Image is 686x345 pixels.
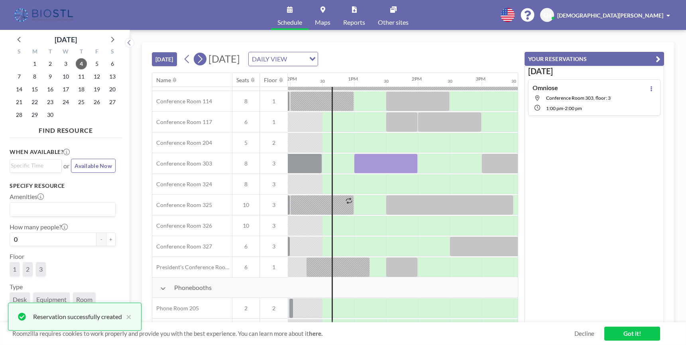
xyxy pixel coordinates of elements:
div: Floor [264,77,277,84]
a: Decline [574,330,594,337]
span: 2 [232,305,259,312]
h4: FIND RESOURCE [10,123,122,134]
span: 1 [260,118,288,126]
div: T [73,47,89,57]
span: Sunday, September 28, 2025 [14,109,25,120]
span: Reports [343,19,365,26]
span: Room [76,296,92,304]
span: 1:00 PM [546,105,563,111]
span: 6 [232,243,259,250]
button: + [106,233,116,246]
span: 2 [26,265,29,273]
span: President's Conference Room - 109 [152,264,232,271]
div: 30 [320,79,325,84]
span: Friday, September 5, 2025 [91,58,102,69]
div: W [58,47,74,57]
div: Search for option [10,160,61,172]
span: Tuesday, September 16, 2025 [45,84,56,95]
span: 3 [260,201,288,209]
div: 3PM [476,76,486,82]
div: S [104,47,120,57]
span: Desk [13,296,27,304]
div: Search for option [10,203,115,216]
span: Friday, September 26, 2025 [91,97,102,108]
div: 2PM [412,76,422,82]
span: Tuesday, September 2, 2025 [45,58,56,69]
span: Conference Room 114 [152,98,212,105]
span: 3 [39,265,43,273]
div: S [12,47,27,57]
div: M [27,47,43,57]
div: Search for option [249,52,318,66]
span: Tuesday, September 30, 2025 [45,109,56,120]
input: Search for option [289,54,305,64]
span: Sunday, September 21, 2025 [14,97,25,108]
img: organization-logo [13,7,76,23]
span: Phonebooths [174,284,212,292]
span: 10 [232,201,259,209]
a: Got it! [604,327,660,341]
input: Search for option [11,161,57,170]
button: - [96,233,106,246]
input: Search for option [11,204,111,215]
button: Available Now [71,159,116,173]
span: Wednesday, September 3, 2025 [60,58,71,69]
span: Wednesday, September 10, 2025 [60,71,71,82]
span: Conference Room 325 [152,201,212,209]
span: Saturday, September 6, 2025 [107,58,118,69]
span: 3 [260,243,288,250]
span: Other sites [378,19,409,26]
span: 1 [260,264,288,271]
span: Conference Room 324 [152,181,212,188]
span: Thursday, September 11, 2025 [76,71,87,82]
div: 30 [511,79,516,84]
div: 1PM [348,76,358,82]
div: T [43,47,58,57]
span: [DATE] [208,53,240,65]
span: Tuesday, September 23, 2025 [45,97,56,108]
label: Amenities [10,193,44,201]
span: 8 [232,160,259,167]
span: Thursday, September 25, 2025 [76,97,87,108]
span: Schedule [277,19,302,26]
span: Wednesday, September 17, 2025 [60,84,71,95]
button: close [122,312,132,321]
h3: Specify resource [10,182,116,189]
span: Thursday, September 4, 2025 [76,58,87,69]
span: Sunday, September 7, 2025 [14,71,25,82]
span: CH [543,12,551,19]
span: Conference Room 303 [152,160,212,167]
span: Wednesday, September 24, 2025 [60,97,71,108]
span: Roomzilla requires cookies to work properly and provide you with the best experience. You can lea... [12,330,574,337]
span: Conference Room 204 [152,139,212,146]
div: 30 [384,79,389,84]
div: [DATE] [55,34,77,45]
span: - [563,105,565,111]
div: Reservation successfully created [33,312,122,321]
span: Friday, September 12, 2025 [91,71,102,82]
span: 10 [232,222,259,229]
span: Maps [315,19,330,26]
span: Monday, September 1, 2025 [29,58,40,69]
span: 2 [260,305,288,312]
span: Monday, September 15, 2025 [29,84,40,95]
span: 1 [13,265,16,273]
span: Available Now [75,162,112,169]
span: 6 [232,264,259,271]
span: 1 [260,98,288,105]
span: Monday, September 29, 2025 [29,109,40,120]
span: Sunday, September 14, 2025 [14,84,25,95]
div: F [89,47,104,57]
span: 5 [232,139,259,146]
span: Saturday, September 27, 2025 [107,97,118,108]
span: 2 [260,139,288,146]
span: Phone Room 205 [152,305,199,312]
button: [DATE] [152,52,177,66]
div: 12PM [284,76,297,82]
span: 3 [260,222,288,229]
span: or [63,162,69,170]
span: Conference Room 117 [152,118,212,126]
span: Conference Room 303, floor: 3 [546,95,611,101]
div: Name [156,77,171,84]
span: Thursday, September 18, 2025 [76,84,87,95]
